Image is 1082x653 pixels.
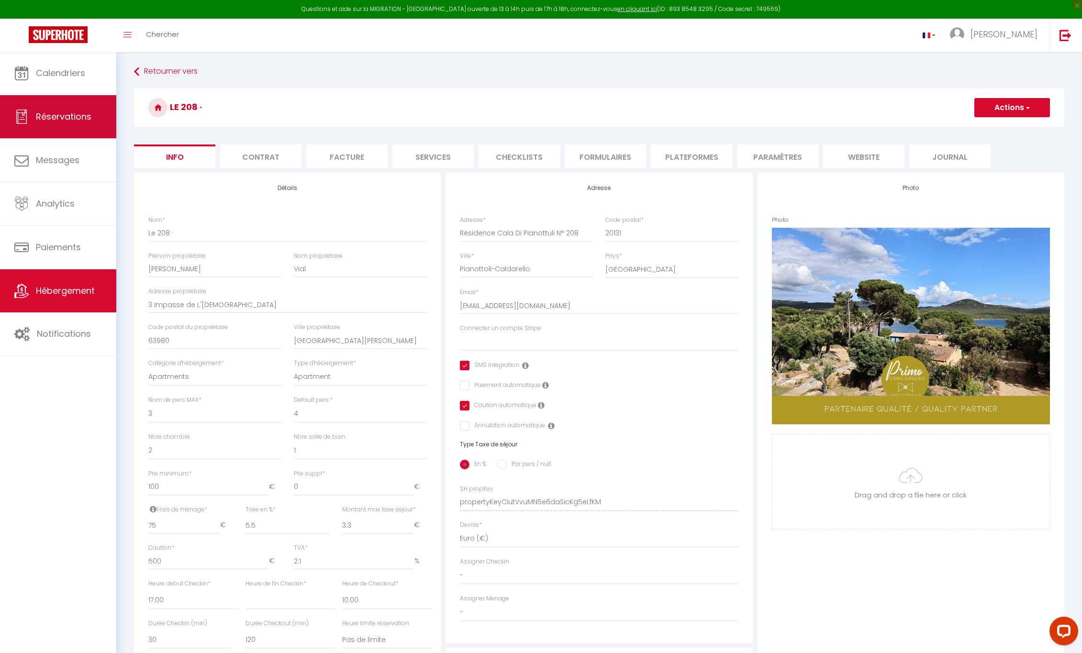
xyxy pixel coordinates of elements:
label: Code postal du propriétaire [148,323,228,332]
i: Frais de ménage [150,505,156,513]
label: Devise [460,520,482,530]
label: Heure de Checkout [342,579,399,588]
label: Montant max taxe séjour [342,505,416,514]
label: Connecter un compte Stripe [460,324,541,333]
span: Chercher [146,29,179,39]
span: [PERSON_NAME] [970,28,1037,40]
label: Nom [148,216,165,225]
li: Facture [306,144,388,168]
label: Prénom propriétaire [148,252,206,261]
li: Formulaires [565,144,646,168]
label: Caution [148,543,174,553]
span: % [414,553,426,570]
label: Nom propriétaire [294,252,343,261]
label: TVA [294,543,308,553]
span: € [269,478,281,496]
label: Paiement automatique [469,381,541,391]
li: website [823,144,904,168]
label: SH propKey [460,485,493,494]
label: Ville propriétaire [294,323,340,332]
img: ... [950,27,964,42]
label: Frais de ménage [148,505,207,514]
label: Email [460,288,479,297]
li: Services [392,144,474,168]
label: Default pers. [294,396,333,405]
img: logout [1060,29,1071,41]
label: Caution automatique [469,401,536,411]
label: En % [469,460,486,470]
li: Plateformes [651,144,732,168]
a: ... [PERSON_NAME] [943,19,1049,52]
span: € [220,517,233,534]
h4: Détails [148,185,426,191]
label: Heure de fin Checkin [245,579,306,588]
label: Nbre chambre [148,432,190,442]
label: Par pers / nuit [507,460,551,470]
li: Journal [909,144,991,168]
span: € [269,553,281,570]
label: Heure début Checkin [148,579,211,588]
label: Taxe en % [245,505,276,514]
label: Pays [605,252,622,261]
button: Actions [974,98,1050,117]
label: Prix suppl [294,469,325,478]
span: Paiements [36,241,81,253]
span: Notifications [37,328,91,340]
h4: Photo [772,185,1050,191]
a: Chercher [139,19,186,52]
label: Assigner Menage [460,594,509,603]
li: Contrat [220,144,301,168]
span: € [414,478,426,496]
label: Prix minimum [148,469,191,478]
span: € [414,517,426,534]
button: Supprimer [888,319,934,333]
input: Montant max taxe séjour [342,517,414,534]
a: en cliquant ici [617,5,657,13]
span: Calendriers [36,67,85,79]
img: Super Booking [29,26,88,43]
span: Hébergement [36,285,95,297]
input: Taxe en % [245,517,330,534]
li: Checklists [479,144,560,168]
label: Code postal [605,216,644,225]
label: Nbre salle de bain [294,432,346,442]
label: Photo [772,216,789,225]
h6: Type Taxe de séjour [460,441,738,448]
span: Messages [36,154,79,166]
span: Analytics [36,198,75,210]
label: Type d'hébergement [294,359,356,368]
label: Assigner Checkin [460,557,509,566]
li: Info [134,144,215,168]
a: Retourner vers [134,63,1064,80]
span: Réservations [36,111,91,122]
label: Catégorie d'hébergement [148,359,224,368]
label: Adresse propriétaire [148,287,206,296]
label: Nom de pers MAX [148,396,201,405]
iframe: LiveChat chat widget [1042,613,1082,653]
label: Heure limite réservation [342,619,409,628]
h4: Adresse [460,185,738,191]
label: Durée Checkin (min) [148,619,207,628]
label: Ville [460,252,474,261]
label: Durée Checkout (min) [245,619,309,628]
label: Adresse [460,216,486,225]
li: Paramètres [737,144,818,168]
h3: Le 208 · [134,89,1064,127]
